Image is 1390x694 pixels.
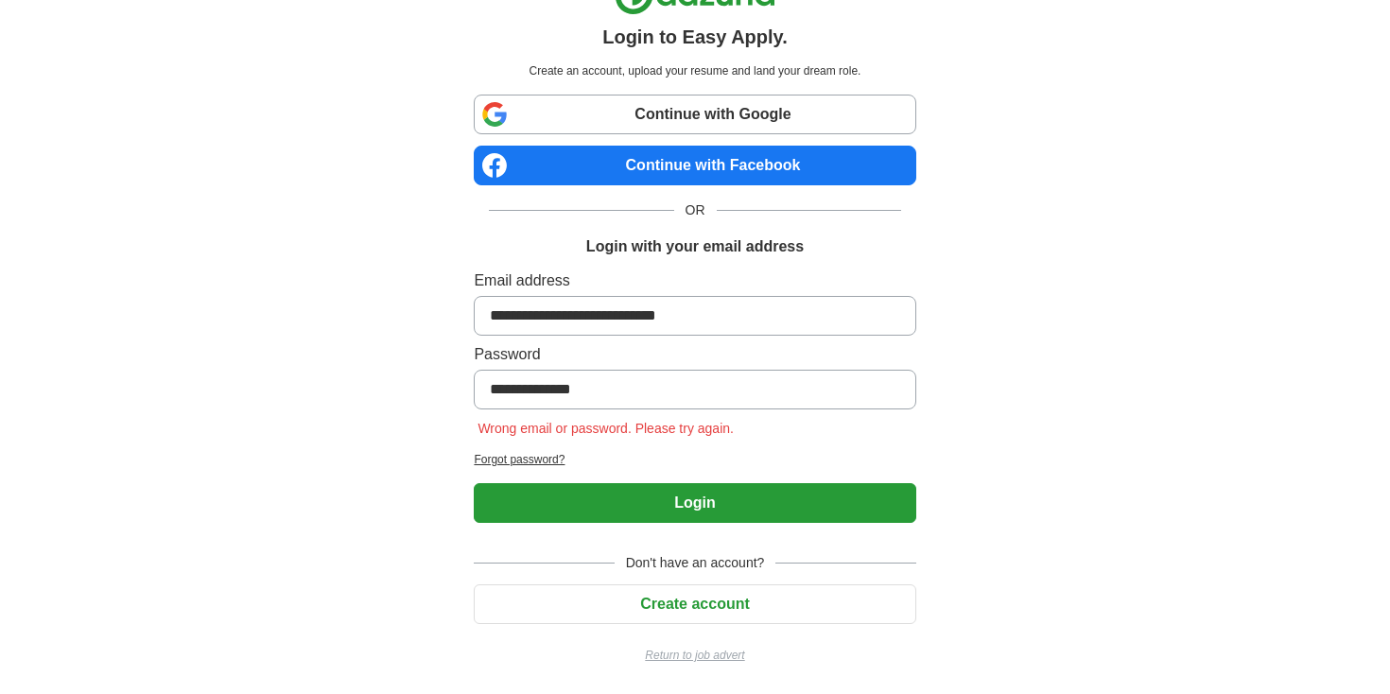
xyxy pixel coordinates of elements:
[474,647,915,664] a: Return to job advert
[474,95,915,134] a: Continue with Google
[478,62,912,79] p: Create an account, upload your resume and land your dream role.
[474,269,915,292] label: Email address
[586,235,804,258] h1: Login with your email address
[474,596,915,612] a: Create account
[474,483,915,523] button: Login
[602,23,788,51] h1: Login to Easy Apply.
[474,421,738,436] span: Wrong email or password. Please try again.
[615,553,776,573] span: Don't have an account?
[474,343,915,366] label: Password
[474,451,915,468] a: Forgot password?
[674,200,717,220] span: OR
[474,146,915,185] a: Continue with Facebook
[474,584,915,624] button: Create account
